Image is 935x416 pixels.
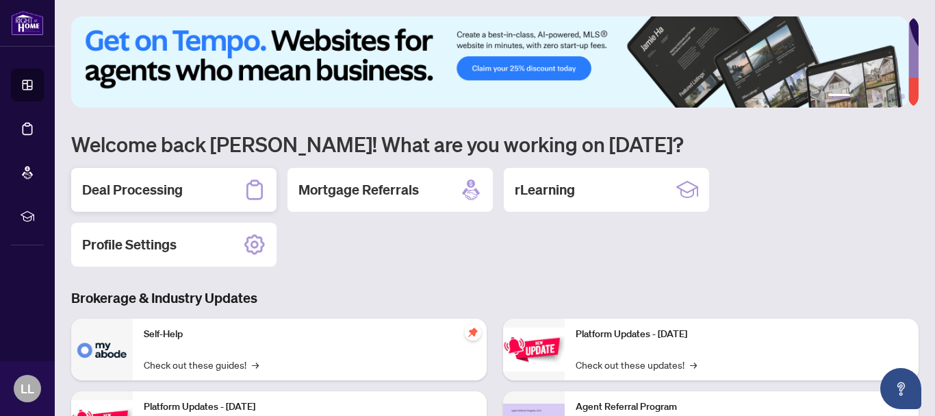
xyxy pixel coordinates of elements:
[576,400,908,415] p: Agent Referral Program
[856,94,861,99] button: 2
[82,235,177,254] h2: Profile Settings
[144,327,476,342] p: Self-Help
[71,16,908,108] img: Slide 0
[11,10,44,36] img: logo
[880,368,921,409] button: Open asap
[828,94,850,99] button: 1
[298,180,419,199] h2: Mortgage Referrals
[899,94,905,99] button: 6
[144,357,259,372] a: Check out these guides!→
[144,400,476,415] p: Platform Updates - [DATE]
[576,357,697,372] a: Check out these updates!→
[21,379,34,398] span: LL
[878,94,883,99] button: 4
[71,319,133,380] img: Self-Help
[252,357,259,372] span: →
[71,131,919,157] h1: Welcome back [PERSON_NAME]! What are you working on [DATE]?
[690,357,697,372] span: →
[82,180,183,199] h2: Deal Processing
[888,94,894,99] button: 5
[867,94,872,99] button: 3
[515,180,575,199] h2: rLearning
[576,327,908,342] p: Platform Updates - [DATE]
[503,328,565,371] img: Platform Updates - June 23, 2025
[71,289,919,308] h3: Brokerage & Industry Updates
[465,324,481,341] span: pushpin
